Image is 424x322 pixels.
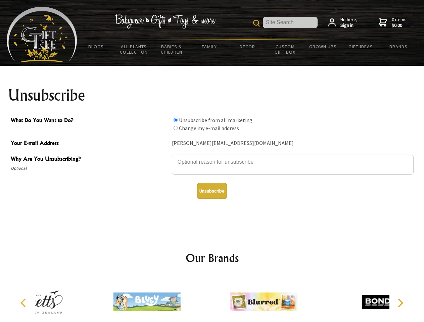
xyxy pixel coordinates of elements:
[340,17,358,29] span: Hi there,
[328,17,358,29] a: Hi there,Sign in
[8,87,416,103] h1: Unsubscribe
[340,22,358,29] strong: Sign in
[253,20,260,26] img: product search
[17,296,32,310] button: Previous
[172,138,414,149] div: [PERSON_NAME][EMAIL_ADDRESS][DOMAIN_NAME]
[172,155,414,175] textarea: Why Are You Unsubscribing?
[263,17,318,28] input: Site Search
[342,40,380,54] a: Gift Ideas
[153,40,191,59] a: Babies & Children
[77,40,115,54] a: BLOGS
[11,164,169,172] span: Optional
[7,7,77,62] img: Babyware - Gifts - Toys and more...
[11,155,169,164] span: Why Are You Unsubscribing?
[174,118,178,122] input: What Do You Want to Do?
[304,40,342,54] a: Grown Ups
[392,22,407,29] strong: $0.00
[13,250,411,266] h2: Our Brands
[228,40,266,54] a: Decor
[11,116,169,126] span: What Do You Want to Do?
[197,183,227,199] button: Unsubscribe
[115,14,216,29] img: Babywear - Gifts - Toys & more
[179,117,252,123] label: Unsubscribe from all marketing
[115,40,153,59] a: All Plants Collection
[380,40,418,54] a: Brands
[266,40,304,59] a: Custom Gift Box
[392,16,407,29] span: 0 items
[11,139,169,149] span: Your E-mail Address
[191,40,229,54] a: Family
[393,296,408,310] button: Next
[379,17,407,29] a: 0 items$0.00
[174,126,178,130] input: What Do You Want to Do?
[179,125,239,131] label: Change my e-mail address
